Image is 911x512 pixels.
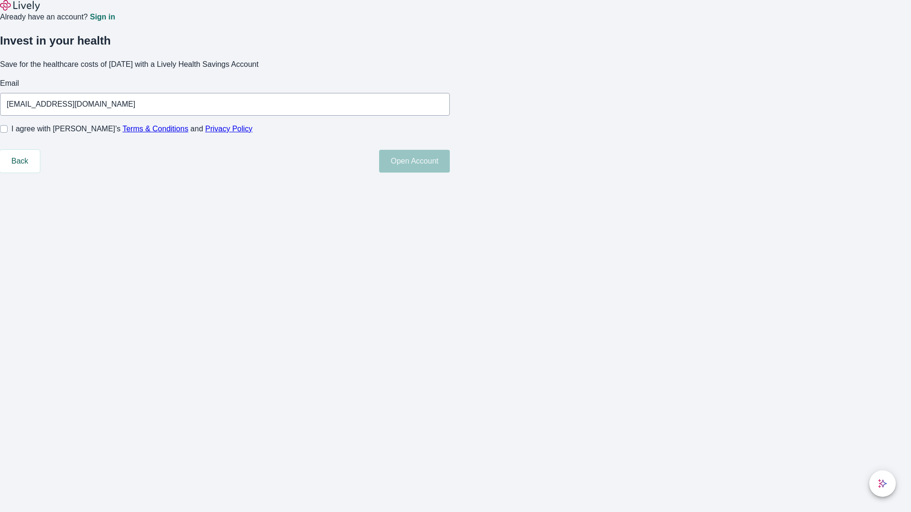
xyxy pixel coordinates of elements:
button: chat [869,470,896,497]
svg: Lively AI Assistant [878,479,887,488]
a: Sign in [90,13,115,21]
a: Privacy Policy [205,125,253,133]
a: Terms & Conditions [122,125,188,133]
span: I agree with [PERSON_NAME]’s and [11,123,252,135]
